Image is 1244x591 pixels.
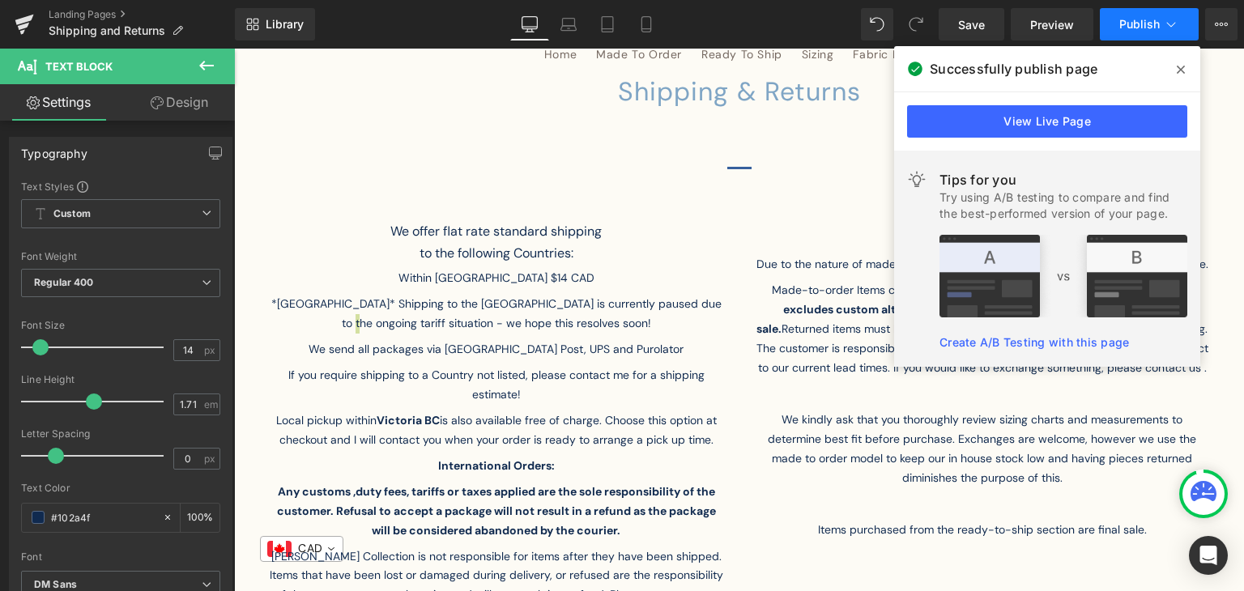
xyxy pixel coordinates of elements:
a: Create A/B Testing with this page [939,335,1129,349]
a: Preview [1011,8,1093,40]
b: Regular 400 [34,276,94,288]
a: Desktop [510,8,549,40]
strong: International Orders: [204,410,321,424]
button: Undo [861,8,893,40]
img: light.svg [907,170,927,189]
p: If you require shipping to a Country not listed, please contact me for a shipping estimate! [36,317,489,363]
span: Publish [1119,18,1160,31]
div: Text Color [21,483,220,494]
input: Color [51,508,155,526]
a: Tablet [588,8,627,40]
div: Line Height [21,374,220,385]
span: Shipping and Returns [49,24,165,37]
p: [PERSON_NAME] Collection is not responsible for items after they have been shipped. Items that ha... [36,499,489,583]
a: Laptop [549,8,588,40]
a: Design [121,84,238,121]
div: Try using A/B testing to compare and find the best-performed version of your page. [939,189,1187,222]
a: Mobile [627,8,666,40]
p: Due to the nature of made to order items, [PERSON_NAME] clothing is non refundable. [522,206,975,232]
div: Typography [21,138,87,160]
button: More [1205,8,1238,40]
span: Successfully publish page [930,59,1097,79]
div: Open Intercom Messenger [1189,536,1228,575]
a: View Live Page [907,105,1187,138]
span: em [204,399,218,410]
span: Text Block [45,60,113,73]
b: Victoria BC [143,364,206,379]
div: Font Size [21,320,220,331]
div: Tips for you [939,170,1187,189]
p: Local pickup within is also available free of charge. Choose this option at checkout and I will c... [36,363,489,408]
p: Made-to-order Items can be exchanged or returned for store credit [DATE]. Returned items must be ... [522,232,975,336]
p: We kindly ask that you thoroughly review sizing charts and measurements to determine best fit bef... [522,362,975,446]
img: tip.png [939,235,1187,317]
span: Save [958,16,985,33]
b: Custom [53,207,91,221]
p: *[GEOGRAPHIC_DATA]* Shipping to the [GEOGRAPHIC_DATA] is currently paused due to the ongoing tari... [36,246,489,291]
h1: We offer flat rate standard shipping [36,177,489,189]
a: Landing Pages [49,8,235,21]
span: Within [GEOGRAPHIC_DATA] $14 CAD [164,222,360,236]
div: Font Weight [21,251,220,262]
div: Font [21,551,220,563]
div: % [181,504,219,532]
a: New Library [235,8,315,40]
span: Library [266,17,304,32]
span: Preview [1030,16,1074,33]
span: px [204,453,218,464]
span: px [204,345,218,355]
div: Text Styles [21,180,220,193]
p: We send all packages via [GEOGRAPHIC_DATA] Post, UPS and Purolator [36,291,489,317]
button: Publish [1100,8,1199,40]
strong: Any customs ,duty fees, tariffs or taxes applied are the sole responsibility of the customer. Ref... [43,436,482,489]
h1: to the following Countries: [36,199,489,210]
button: Redo [900,8,932,40]
h1: Returns [522,177,975,197]
p: Items purchased from the ready-to-ship section are final sale. [522,472,975,498]
div: Letter Spacing [21,428,220,440]
strong: This excludes custom altered items and colour blocked items which are final sale. [522,234,958,287]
